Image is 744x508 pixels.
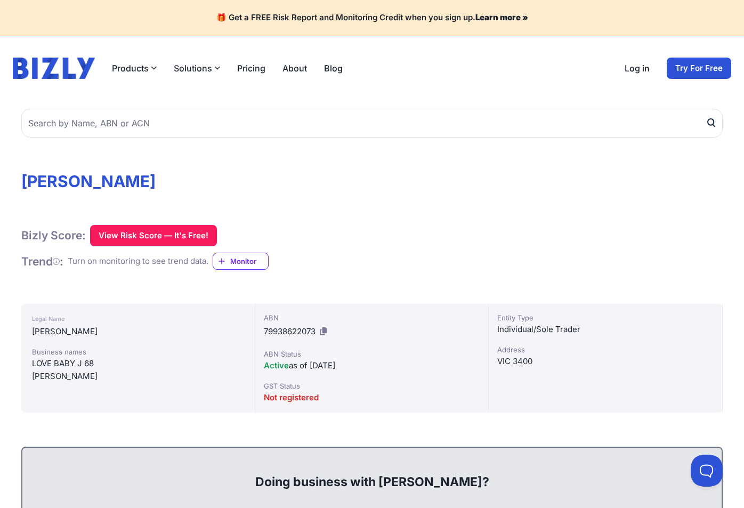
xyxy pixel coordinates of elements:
[497,344,714,355] div: Address
[264,360,289,370] span: Active
[497,323,714,336] div: Individual/Sole Trader
[264,312,480,323] div: ABN
[230,256,268,267] span: Monitor
[90,225,217,246] button: View Risk Score — It's Free!
[282,62,307,75] a: About
[112,62,157,75] button: Products
[497,312,714,323] div: Entity Type
[32,325,244,338] div: [PERSON_NAME]
[13,13,731,23] h4: 🎁 Get a FREE Risk Report and Monitoring Credit when you sign up.
[33,456,711,490] div: Doing business with [PERSON_NAME]?
[21,109,723,138] input: Search by Name, ABN or ACN
[264,349,480,359] div: ABN Status
[475,12,528,22] a: Learn more »
[237,62,265,75] a: Pricing
[32,346,244,357] div: Business names
[667,58,731,79] a: Try For Free
[174,62,220,75] button: Solutions
[21,172,723,191] h1: [PERSON_NAME]
[32,357,244,370] div: LOVE BABY J 68
[213,253,269,270] a: Monitor
[264,381,480,391] div: GST Status
[625,62,650,75] a: Log in
[32,370,244,383] div: [PERSON_NAME]
[264,359,480,372] div: as of [DATE]
[497,355,714,368] div: VIC 3400
[32,312,244,325] div: Legal Name
[264,392,319,402] span: Not registered
[21,228,86,243] h1: Bizly Score:
[68,255,208,268] div: Turn on monitoring to see trend data.
[324,62,343,75] a: Blog
[21,254,63,269] h1: Trend :
[264,326,316,336] span: 79938622073
[691,455,723,487] iframe: Toggle Customer Support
